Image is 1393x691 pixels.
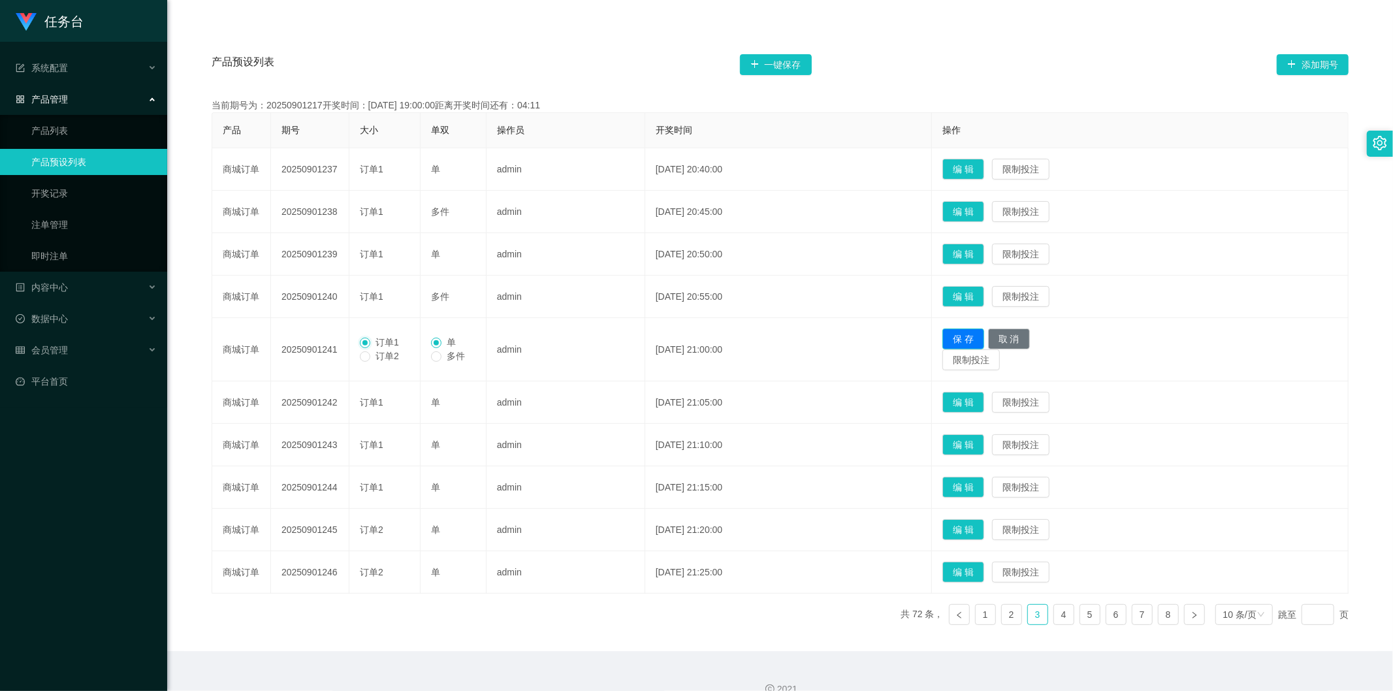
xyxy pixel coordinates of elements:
button: 限制投注 [992,477,1049,498]
li: 共 72 条， [901,604,943,625]
td: 商城订单 [212,318,271,381]
a: 7 [1132,605,1152,624]
span: 订单1 [360,397,383,408]
span: 订单1 [360,249,383,259]
a: 1 [976,605,995,624]
a: 6 [1106,605,1126,624]
button: 限制投注 [992,519,1049,540]
h1: 任务台 [44,1,84,42]
button: 取 消 [988,329,1030,349]
span: 单 [431,482,440,492]
button: 编 辑 [942,562,984,583]
td: 20250901237 [271,148,349,191]
span: 数据中心 [16,313,68,324]
li: 8 [1158,604,1179,625]
td: 20250901238 [271,191,349,233]
span: 大小 [360,125,378,135]
span: 订单1 [360,440,383,450]
span: 单 [431,567,440,577]
span: 订单1 [370,337,404,347]
td: admin [487,424,645,466]
button: 限制投注 [992,244,1049,265]
span: 产品管理 [16,94,68,104]
span: 订单1 [360,291,383,302]
td: [DATE] 21:20:00 [645,509,932,551]
td: 20250901246 [271,551,349,594]
li: 2 [1001,604,1022,625]
td: 商城订单 [212,466,271,509]
span: 期号 [281,125,300,135]
span: 多件 [441,351,470,361]
td: 商城订单 [212,509,271,551]
button: 编 辑 [942,519,984,540]
div: 跳至 页 [1278,604,1349,625]
button: 限制投注 [942,349,1000,370]
div: 当前期号为：20250901217开奖时间：[DATE] 19:00:00距离开奖时间还有：04:11 [212,99,1349,112]
span: 操作 [942,125,961,135]
td: [DATE] 21:00:00 [645,318,932,381]
td: admin [487,191,645,233]
li: 3 [1027,604,1048,625]
button: 保 存 [942,329,984,349]
td: 商城订单 [212,233,271,276]
span: 单 [431,524,440,535]
span: 订单1 [360,482,383,492]
span: 产品 [223,125,241,135]
li: 7 [1132,604,1153,625]
button: 编 辑 [942,392,984,413]
td: 20250901243 [271,424,349,466]
span: 订单2 [370,351,404,361]
td: [DATE] 21:25:00 [645,551,932,594]
td: 20250901245 [271,509,349,551]
li: 5 [1080,604,1100,625]
a: 产品预设列表 [31,149,157,175]
td: 商城订单 [212,148,271,191]
span: 订单2 [360,567,383,577]
span: 多件 [431,206,449,217]
td: admin [487,509,645,551]
button: 图标: plus添加期号 [1277,54,1349,75]
a: 即时注单 [31,243,157,269]
span: 订单1 [360,164,383,174]
a: 图标: dashboard平台首页 [16,368,157,394]
span: 会员管理 [16,345,68,355]
button: 编 辑 [942,434,984,455]
td: 商城订单 [212,381,271,424]
li: 4 [1053,604,1074,625]
i: 图标: appstore-o [16,95,25,104]
a: 任务台 [16,16,84,26]
a: 开奖记录 [31,180,157,206]
span: 系统配置 [16,63,68,73]
span: 订单2 [360,524,383,535]
a: 3 [1028,605,1048,624]
button: 图标: plus一键保存 [740,54,812,75]
span: 多件 [431,291,449,302]
i: 图标: form [16,63,25,72]
i: 图标: setting [1373,136,1387,150]
button: 限制投注 [992,159,1049,180]
button: 编 辑 [942,477,984,498]
td: [DATE] 20:50:00 [645,233,932,276]
td: [DATE] 21:10:00 [645,424,932,466]
td: 20250901244 [271,466,349,509]
td: 20250901240 [271,276,349,318]
td: admin [487,466,645,509]
td: [DATE] 20:45:00 [645,191,932,233]
button: 限制投注 [992,286,1049,307]
span: 订单1 [360,206,383,217]
td: [DATE] 21:15:00 [645,466,932,509]
span: 内容中心 [16,282,68,293]
button: 限制投注 [992,392,1049,413]
button: 编 辑 [942,159,984,180]
a: 注单管理 [31,212,157,238]
td: admin [487,233,645,276]
button: 限制投注 [992,201,1049,222]
span: 单 [431,397,440,408]
div: 10 条/页 [1223,605,1257,624]
li: 6 [1106,604,1127,625]
td: 20250901241 [271,318,349,381]
span: 单双 [431,125,449,135]
i: 图标: left [955,611,963,619]
td: admin [487,381,645,424]
button: 限制投注 [992,434,1049,455]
